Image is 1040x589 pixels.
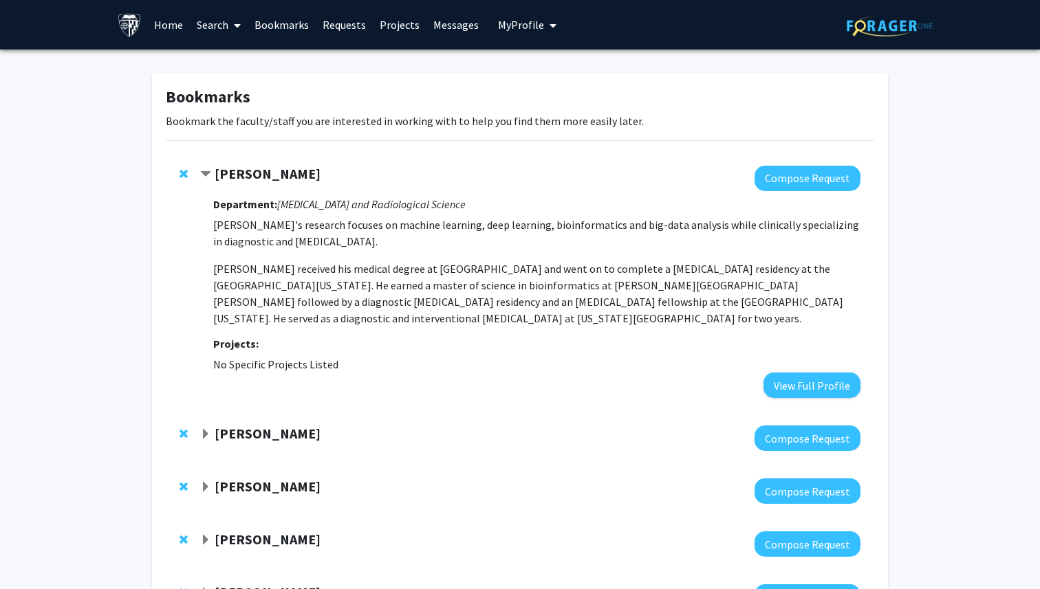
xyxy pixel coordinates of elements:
[277,197,466,211] i: [MEDICAL_DATA] and Radiological Science
[215,165,321,182] strong: [PERSON_NAME]
[200,482,211,493] span: Expand Julian Krolik Bookmark
[180,481,188,492] span: Remove Julian Krolik from bookmarks
[763,373,860,398] button: View Full Profile
[426,1,486,49] a: Messages
[200,429,211,440] span: Expand Ulrich Mueller Bookmark
[147,1,190,49] a: Home
[755,478,860,504] button: Compose Request to Julian Krolik
[180,534,188,545] span: Remove Luciana Bianchi from bookmarks
[118,13,142,37] img: Johns Hopkins University Logo
[180,168,188,179] span: Remove Harrison Bai from bookmarks
[215,531,321,548] strong: [PERSON_NAME]
[200,535,211,546] span: Expand Luciana Bianchi Bookmark
[213,260,860,326] p: [PERSON_NAME] received his medical degree at [GEOGRAPHIC_DATA] and went on to complete a [MEDICAL...
[200,169,211,180] span: Contract Harrison Bai Bookmark
[498,18,544,32] span: My Profile
[190,1,248,49] a: Search
[755,425,860,451] button: Compose Request to Ulrich Mueller
[755,166,860,191] button: Compose Request to Harrison Bai
[215,478,321,495] strong: [PERSON_NAME]
[213,337,259,351] strong: Projects:
[215,425,321,442] strong: [PERSON_NAME]
[10,527,58,579] iframe: Chat
[248,1,316,49] a: Bookmarks
[847,15,933,36] img: ForagerOne Logo
[213,216,860,249] p: [PERSON_NAME]'s research focuses on machine learning, deep learning, bioinformatics and big-data ...
[166,87,874,107] h1: Bookmarks
[373,1,426,49] a: Projects
[213,197,277,211] strong: Department:
[166,113,874,129] p: Bookmark the faculty/staff you are interested in working with to help you find them more easily l...
[180,428,188,439] span: Remove Ulrich Mueller from bookmarks
[755,531,860,557] button: Compose Request to Luciana Bianchi
[213,357,338,371] span: No Specific Projects Listed
[316,1,373,49] a: Requests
